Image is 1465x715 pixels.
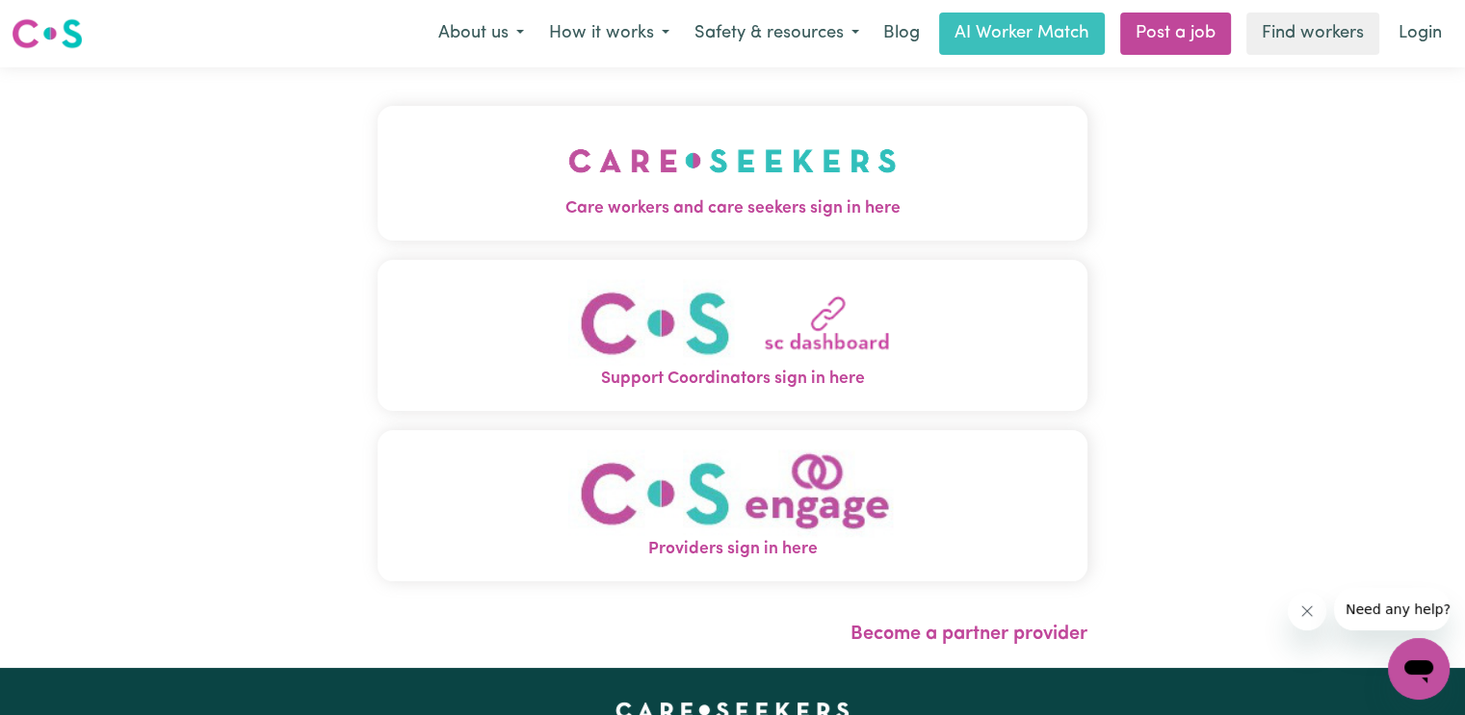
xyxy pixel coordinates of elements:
a: Blog [872,13,931,55]
img: Careseekers logo [12,16,83,51]
span: Providers sign in here [378,537,1087,562]
a: Find workers [1246,13,1379,55]
span: Support Coordinators sign in here [378,367,1087,392]
button: Safety & resources [682,13,872,54]
a: AI Worker Match [939,13,1105,55]
span: Care workers and care seekers sign in here [378,196,1087,221]
a: Careseekers logo [12,12,83,56]
span: Need any help? [12,13,117,29]
button: How it works [536,13,682,54]
iframe: Message from company [1334,588,1450,630]
a: Login [1387,13,1453,55]
button: Care workers and care seekers sign in here [378,106,1087,241]
button: Providers sign in here [378,430,1087,581]
a: Post a job [1120,13,1231,55]
a: Become a partner provider [850,625,1087,644]
iframe: Close message [1288,592,1326,630]
button: About us [426,13,536,54]
button: Support Coordinators sign in here [378,260,1087,411]
iframe: Button to launch messaging window [1388,638,1450,700]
